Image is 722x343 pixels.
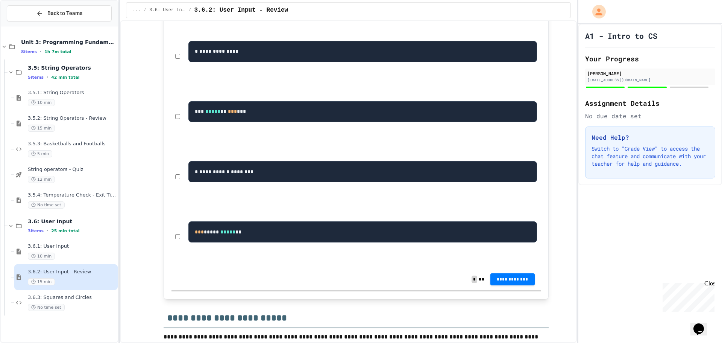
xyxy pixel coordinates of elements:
[28,150,52,157] span: 5 min
[132,7,141,13] span: ...
[584,3,608,20] div: My Account
[28,304,65,311] span: No time set
[28,90,116,96] span: 3.5.1: String Operators
[40,49,41,55] span: •
[585,111,715,120] div: No due date set
[44,49,71,54] span: 1h 7m total
[188,7,191,13] span: /
[28,269,116,275] span: 3.6.2: User Input - Review
[7,5,112,21] button: Back to Teams
[28,75,44,80] span: 5 items
[47,9,82,17] span: Back to Teams
[28,278,55,285] span: 15 min
[587,70,713,77] div: [PERSON_NAME]
[28,115,116,122] span: 3.5.2: String Operators - Review
[660,280,714,312] iframe: chat widget
[194,6,288,15] span: 3.6.2: User Input - Review
[28,201,65,209] span: No time set
[690,313,714,335] iframe: chat widget
[51,75,79,80] span: 42 min total
[28,176,55,183] span: 12 min
[28,243,116,250] span: 3.6.1: User Input
[28,218,116,225] span: 3.6: User Input
[21,39,116,46] span: Unit 3: Programming Fundamentals
[28,141,116,147] span: 3.5.3: Basketballs and Footballs
[28,125,55,132] span: 15 min
[28,64,116,71] span: 3.5: String Operators
[585,30,657,41] h1: A1 - Intro to CS
[592,145,709,168] p: Switch to "Grade View" to access the chat feature and communicate with your teacher for help and ...
[51,229,79,233] span: 25 min total
[144,7,146,13] span: /
[3,3,52,48] div: Chat with us now!Close
[28,253,55,260] span: 10 min
[592,133,709,142] h3: Need Help?
[587,77,713,83] div: [EMAIL_ADDRESS][DOMAIN_NAME]
[28,99,55,106] span: 10 min
[28,229,44,233] span: 3 items
[47,74,48,80] span: •
[28,294,116,301] span: 3.6.3: Squares and Circles
[21,49,37,54] span: 8 items
[149,7,185,13] span: 3.6: User Input
[47,228,48,234] span: •
[28,192,116,198] span: 3.5.4: Temperature Check - Exit Ticket
[585,98,715,108] h2: Assignment Details
[28,166,116,173] span: String operators - Quiz
[585,53,715,64] h2: Your Progress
